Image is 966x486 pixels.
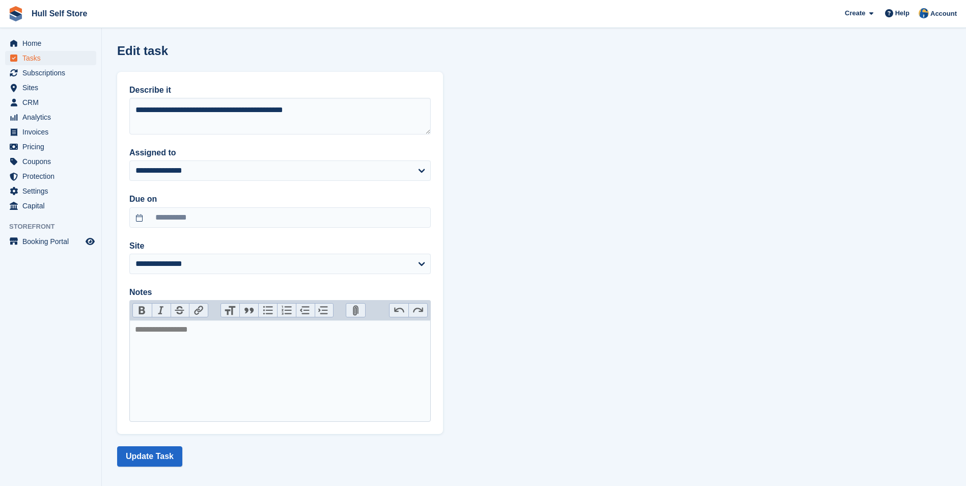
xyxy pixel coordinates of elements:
a: menu [5,234,96,249]
span: Analytics [22,110,84,124]
button: Link [189,304,208,317]
h1: Edit task [117,44,168,58]
a: menu [5,110,96,124]
button: Increase Level [315,304,334,317]
img: Hull Self Store [919,8,929,18]
span: Pricing [22,140,84,154]
span: Booking Portal [22,234,84,249]
button: Attach Files [346,304,365,317]
button: Heading [221,304,240,317]
span: Home [22,36,84,50]
button: Undo [390,304,408,317]
span: Sites [22,80,84,95]
a: menu [5,169,96,183]
span: Help [895,8,909,18]
span: Storefront [9,222,101,232]
span: Account [930,9,957,19]
button: Bold [133,304,152,317]
a: menu [5,140,96,154]
button: Strikethrough [171,304,189,317]
a: menu [5,184,96,198]
button: Update Task [117,446,182,467]
a: menu [5,199,96,213]
span: Invoices [22,125,84,139]
span: Settings [22,184,84,198]
span: Protection [22,169,84,183]
button: Numbers [277,304,296,317]
a: menu [5,51,96,65]
a: menu [5,66,96,80]
a: menu [5,95,96,110]
button: Redo [408,304,427,317]
label: Notes [129,286,431,299]
span: Tasks [22,51,84,65]
a: menu [5,125,96,139]
button: Italic [152,304,171,317]
label: Site [129,240,431,252]
a: menu [5,36,96,50]
label: Due on [129,193,431,205]
a: menu [5,154,96,169]
button: Quote [239,304,258,317]
span: CRM [22,95,84,110]
label: Assigned to [129,147,431,159]
span: Coupons [22,154,84,169]
a: menu [5,80,96,95]
span: Subscriptions [22,66,84,80]
span: Create [845,8,865,18]
span: Capital [22,199,84,213]
a: Preview store [84,235,96,248]
a: Hull Self Store [27,5,91,22]
button: Decrease Level [296,304,315,317]
label: Describe it [129,84,431,96]
img: stora-icon-8386f47178a22dfd0bd8f6a31ec36ba5ce8667c1dd55bd0f319d3a0aa187defe.svg [8,6,23,21]
button: Bullets [258,304,277,317]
